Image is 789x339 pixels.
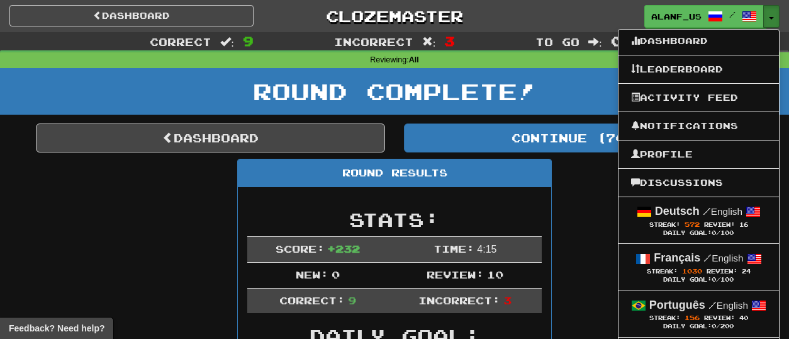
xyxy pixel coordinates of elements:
a: Profile [618,146,779,163]
a: alanf_us / [644,5,764,28]
a: Français /English Streak: 1030 Review: 24 Daily Goal:0/100 [618,244,779,290]
span: / [703,205,711,217]
div: Daily Goal: /100 [631,229,766,238]
span: 156 [685,314,700,321]
span: Open feedback widget [9,322,104,335]
span: 0 [611,33,622,49]
span: Review: [704,221,735,228]
strong: Português [649,299,705,311]
span: 9 [348,294,356,306]
a: Deutsch /English Streak: 572 Review: 16 Daily Goal:0/100 [618,197,779,243]
span: Correct: [279,294,345,306]
span: Streak: [647,268,678,275]
span: / [708,299,717,311]
span: alanf_us [651,11,702,22]
span: 10 [487,268,503,280]
span: Review: [427,268,484,280]
span: Review: [704,314,735,321]
span: 16 [739,221,748,228]
span: 0 [712,276,716,283]
a: Leaderboard [618,61,779,78]
a: Activity Feed [618,89,779,106]
button: Continue (70) [404,124,753,152]
span: : [422,37,436,47]
a: Dashboard [36,124,385,152]
a: Discussions [618,175,779,191]
span: Review: [707,268,737,275]
span: : [220,37,234,47]
span: Streak: [649,314,680,321]
h1: Round Complete! [4,79,785,104]
a: Dashboard [618,33,779,49]
span: 40 [739,314,748,321]
span: Incorrect [334,35,413,48]
a: Dashboard [9,5,254,26]
span: Correct [150,35,211,48]
small: English [708,300,748,311]
span: 9 [243,33,254,49]
strong: Deutsch [655,205,700,217]
span: 0 [712,323,716,330]
small: English [703,206,742,217]
span: / [729,10,736,19]
span: Time: [434,243,474,255]
a: Português /English Streak: 156 Review: 40 Daily Goal:0/200 [618,291,779,337]
span: Streak: [649,221,680,228]
span: New: [296,268,328,280]
h2: Stats: [247,209,542,230]
span: + 232 [327,243,360,255]
span: 0 [712,229,716,236]
span: 0 [332,268,340,280]
span: 1030 [682,267,702,275]
span: 3 [444,33,455,49]
span: 3 [503,294,512,306]
div: Daily Goal: /100 [631,276,766,284]
strong: All [409,55,419,64]
span: : [588,37,602,47]
strong: Français [654,251,700,264]
span: Score: [276,243,325,255]
span: 4 : 15 [477,244,496,255]
span: Incorrect: [418,294,500,306]
a: Notifications [618,118,779,134]
a: Clozemaster [272,5,517,27]
div: Daily Goal: /200 [631,323,766,331]
span: 572 [685,221,700,228]
span: 24 [742,268,751,275]
span: / [703,252,712,263]
div: Round Results [238,159,551,187]
small: English [703,253,743,263]
span: To go [535,35,579,48]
